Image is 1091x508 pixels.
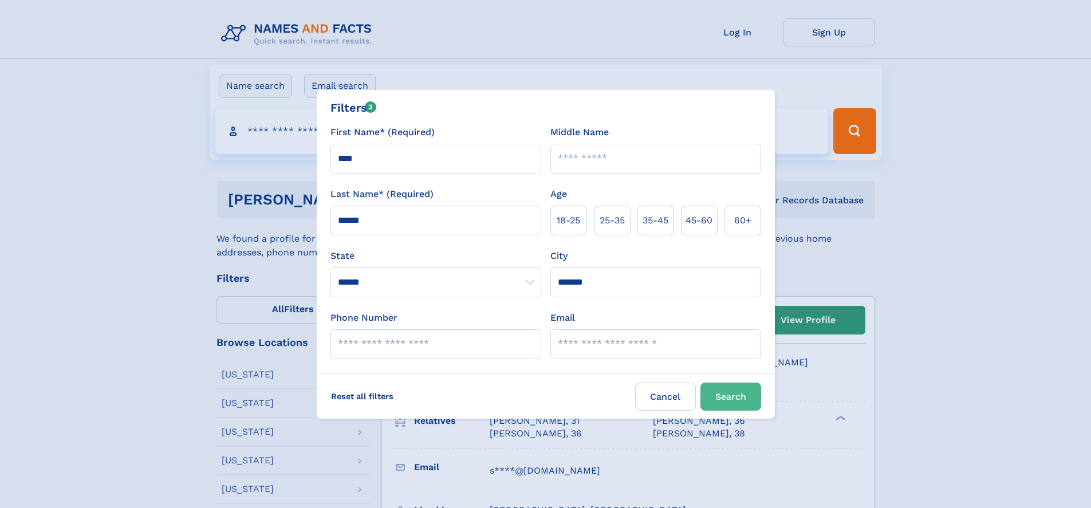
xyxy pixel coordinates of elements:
div: Filters [330,99,377,116]
span: 18‑25 [557,214,580,227]
label: Email [550,311,575,325]
label: City [550,249,568,263]
span: 45‑60 [686,214,712,227]
label: Middle Name [550,125,609,139]
label: Age [550,187,567,201]
label: Last Name* (Required) [330,187,434,201]
span: 60+ [734,214,751,227]
label: Phone Number [330,311,397,325]
span: 25‑35 [600,214,625,227]
button: Search [700,383,761,411]
label: State [330,249,541,263]
span: 35‑45 [643,214,668,227]
label: Reset all filters [324,383,401,410]
label: First Name* (Required) [330,125,435,139]
label: Cancel [635,383,696,411]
